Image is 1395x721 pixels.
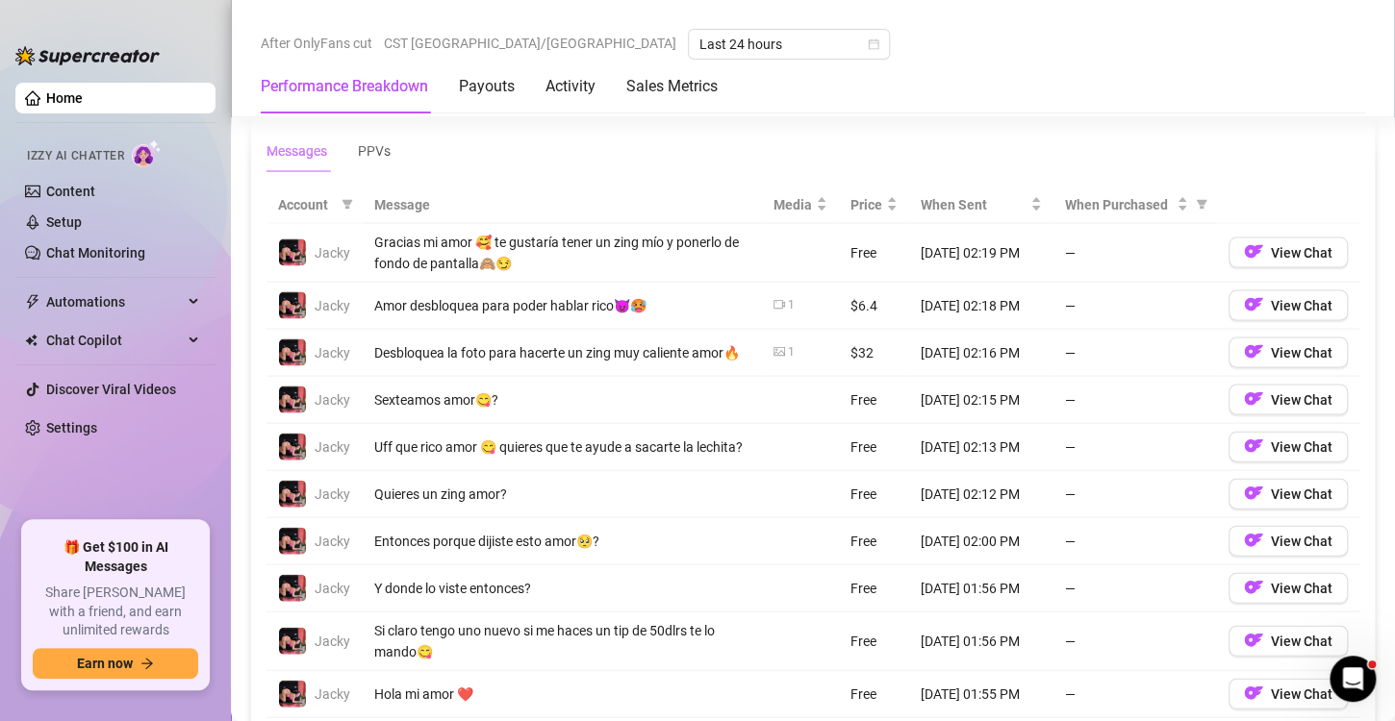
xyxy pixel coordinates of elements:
span: thunderbolt [25,294,40,310]
td: $32 [839,330,909,377]
span: CST [GEOGRAPHIC_DATA]/[GEOGRAPHIC_DATA] [384,29,676,58]
img: Jacky [279,575,306,602]
td: Free [839,471,909,518]
td: Free [839,424,909,471]
img: OF [1244,389,1263,409]
span: Jacky [315,686,350,702]
span: Account [278,194,334,215]
td: — [1053,518,1217,565]
th: Price [839,186,909,224]
a: OFView Chat [1229,690,1348,706]
div: PPVs [358,140,391,162]
td: [DATE] 01:56 PM [909,565,1053,612]
td: Free [839,671,909,718]
a: Settings [46,420,97,435]
td: [DATE] 02:18 PM [909,283,1053,330]
span: Automations [46,286,183,317]
td: [DATE] 01:55 PM [909,671,1053,718]
a: OFView Chat [1229,249,1348,264]
span: After OnlyFans cut [261,29,372,58]
button: OFView Chat [1229,432,1348,462]
img: Jacky [279,292,306,319]
button: OFView Chat [1229,573,1348,604]
span: filter [1192,190,1211,219]
div: Sexteamos amor😋? [374,389,750,410]
td: — [1053,330,1217,377]
a: Setup [46,214,82,230]
span: picture [774,346,785,358]
button: OFView Chat [1229,626,1348,657]
td: — [1053,471,1217,518]
a: Chat Monitoring [46,245,145,261]
span: Jacky [315,486,350,502]
a: Discover Viral Videos [46,382,176,397]
span: arrow-right [140,657,154,670]
div: Payouts [459,75,515,98]
button: OFView Chat [1229,237,1348,268]
button: OFView Chat [1229,679,1348,709]
span: calendar [868,38,879,50]
td: — [1053,671,1217,718]
a: OFView Chat [1229,490,1348,506]
a: OFView Chat [1229,349,1348,364]
td: Free [839,612,909,671]
a: OFView Chat [1229,443,1348,459]
img: Jacky [279,239,306,266]
span: View Chat [1271,245,1332,261]
span: View Chat [1271,392,1332,408]
div: Sales Metrics [626,75,718,98]
span: When Sent [921,194,1027,215]
td: [DATE] 02:19 PM [909,224,1053,283]
span: View Chat [1271,581,1332,596]
div: Gracias mi amor 🥰 te gustaría tener un zing mío y ponerlo de fondo de pantalla🙈😏 [374,232,750,274]
td: Free [839,565,909,612]
button: OFView Chat [1229,479,1348,510]
td: Free [839,224,909,283]
td: [DATE] 01:56 PM [909,612,1053,671]
a: Content [46,184,95,199]
img: AI Chatter [132,139,162,167]
span: View Chat [1271,686,1332,702]
div: Performance Breakdown [261,75,428,98]
iframe: Intercom live chat [1330,656,1376,702]
a: OFView Chat [1229,302,1348,317]
img: Jacky [279,681,306,708]
img: Jacky [279,339,306,366]
span: filter [338,190,357,219]
img: OF [1244,295,1263,314]
img: Jacky [279,628,306,655]
th: When Purchased [1053,186,1217,224]
div: 1 [788,296,795,314]
img: OF [1244,242,1263,261]
span: Jacky [315,534,350,549]
span: Last 24 hours [699,30,878,59]
span: Jacky [315,345,350,360]
td: — [1053,283,1217,330]
img: OF [1244,531,1263,550]
a: OFView Chat [1229,584,1348,600]
span: Jacky [315,298,350,313]
span: video-camera [774,299,785,311]
span: Jacky [315,245,350,261]
img: OF [1244,631,1263,650]
div: Uff que rico amor 😋 quieres que te ayude a sacarte la lechita? [374,436,750,458]
button: OFView Chat [1229,337,1348,368]
span: Izzy AI Chatter [27,147,124,165]
button: OFView Chat [1229,526,1348,557]
td: [DATE] 02:00 PM [909,518,1053,565]
span: Jacky [315,439,350,455]
span: Jacky [315,581,350,596]
span: Media [774,194,812,215]
img: Jacky [279,386,306,413]
img: logo-BBDzfeDw.svg [15,46,160,65]
td: [DATE] 02:16 PM [909,330,1053,377]
span: View Chat [1271,534,1332,549]
span: Chat Copilot [46,325,183,356]
img: OF [1244,342,1263,361]
span: View Chat [1271,634,1332,649]
span: View Chat [1271,345,1332,360]
td: — [1053,424,1217,471]
img: OF [1244,484,1263,503]
span: filter [342,199,353,211]
div: Si claro tengo uno nuevo si me haces un tip de 50dlrs te lo mando😋 [374,620,750,662]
